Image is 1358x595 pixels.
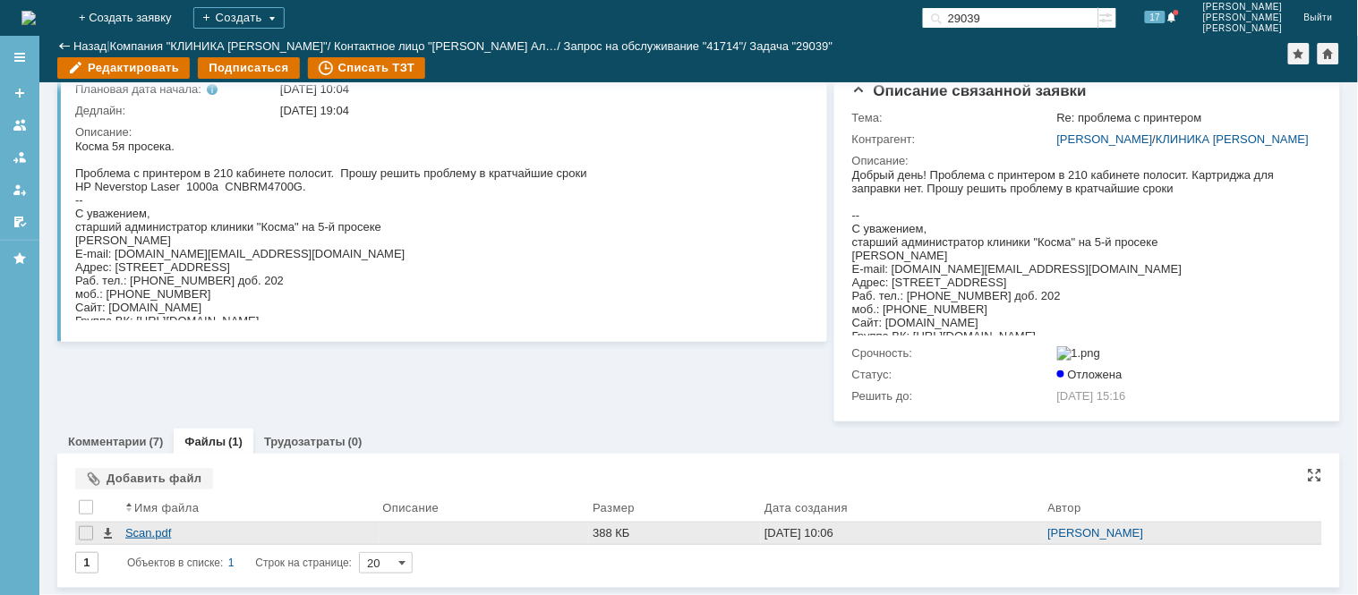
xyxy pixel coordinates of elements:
a: Компания "КЛИНИКА [PERSON_NAME]" [110,39,328,53]
span: Описание связанной заявки [852,82,1087,99]
th: Дата создания [761,497,1044,523]
div: Создать [193,7,285,29]
div: [DATE] 10:04 [280,82,802,97]
span: [DATE] 15:16 [1057,389,1126,403]
div: 388 КБ [593,526,757,540]
div: Задача "29039" [750,39,833,53]
div: (0) [348,435,363,448]
div: На всю страницу [1308,468,1322,482]
a: [PERSON_NAME] [1057,132,1153,146]
i: Строк на странице: [127,552,352,574]
div: / [334,39,564,53]
span: Скачать файл [100,526,115,540]
div: Описание: [75,125,806,140]
div: Имя файла [134,501,199,514]
div: [DATE] 10:06 [764,526,833,540]
a: Мои согласования [5,208,34,236]
a: Запрос на обслуживание "41714" [564,39,744,53]
div: (7) [149,435,164,448]
div: Сделать домашней страницей [1318,43,1339,64]
span: [PERSON_NAME] [1203,23,1283,34]
a: Файлы [184,435,226,448]
div: Статус: [852,368,1054,382]
div: Scan.pdf [125,526,376,540]
div: | [107,38,109,52]
a: Контактное лицо "[PERSON_NAME] Ал… [334,39,557,53]
th: Размер [589,497,761,523]
span: [PERSON_NAME] [1203,13,1283,23]
div: [DATE] 19:04 [280,104,802,118]
div: Плановая дата начала: [75,82,255,97]
span: 17 [1145,11,1166,23]
div: Решить до: [852,389,1054,404]
div: Re: проблема с принтером [1057,111,1314,125]
span: Объектов в списке: [127,557,223,569]
div: Контрагент: [852,132,1054,147]
a: Трудозатраты [264,435,346,448]
div: Дата создания [764,501,848,514]
span: Расширенный поиск [1098,8,1116,25]
div: Описание: [852,154,1318,168]
a: Создать заявку [5,79,34,107]
img: logo [21,11,36,25]
div: Тема: [852,111,1054,125]
a: [PERSON_NAME] [1048,526,1144,540]
span: Отложена [1057,368,1123,381]
a: Заявки на командах [5,111,34,140]
div: Автор [1048,501,1082,514]
a: Перейти на домашнюю страницу [21,11,36,25]
div: / [564,39,750,53]
div: Описание [383,501,440,514]
th: Имя файла [122,497,380,523]
div: 1 [228,552,235,574]
div: Срочность: [852,346,1054,361]
a: Мои заявки [5,175,34,204]
a: Заявки в моей ответственности [5,143,34,172]
div: Дедлайн: [75,104,277,118]
span: [PERSON_NAME] [1203,2,1283,13]
div: (1) [228,435,243,448]
a: Комментарии [68,435,147,448]
img: 1.png [1057,346,1101,361]
div: / [110,39,335,53]
div: / [1057,132,1314,147]
a: Назад [73,39,107,53]
th: Автор [1045,497,1322,523]
div: Размер [593,501,635,514]
div: Добавить в избранное [1288,43,1310,64]
a: КЛИНИКА [PERSON_NAME] [1156,132,1309,146]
